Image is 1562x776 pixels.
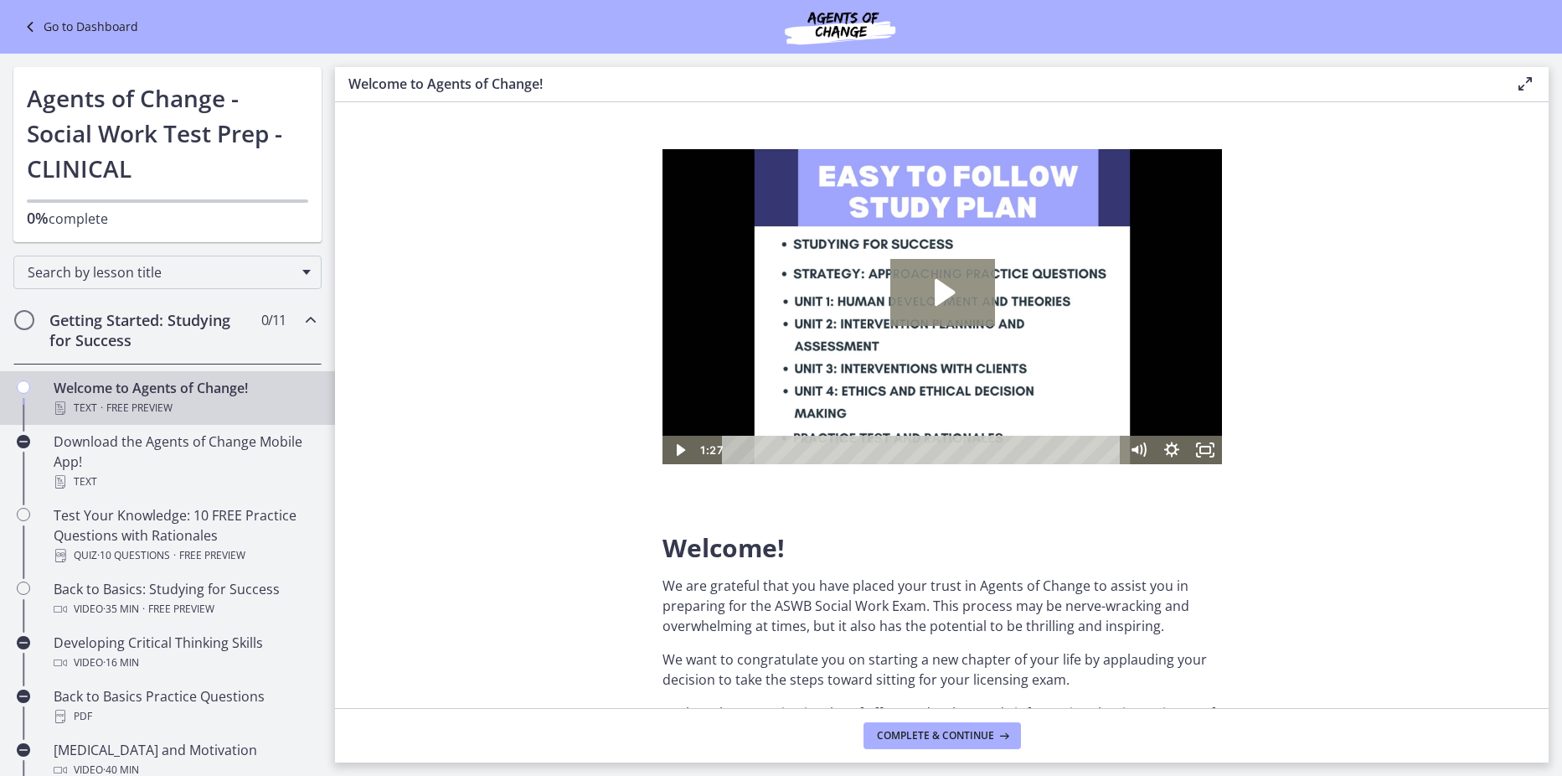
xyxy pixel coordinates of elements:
[863,722,1021,749] button: Complete & continue
[13,256,322,289] div: Search by lesson title
[173,546,176,566] span: ·
[27,80,308,186] h1: Agents of Change - Social Work Test Prep - CLINICAL
[106,398,173,418] span: Free preview
[740,7,941,47] img: Agents of Change Social Work Test Prep
[348,74,1488,94] h3: Welcome to Agents of Change!
[459,287,492,315] button: Mute
[877,729,994,742] span: Complete & continue
[54,706,315,727] div: PDF
[101,398,103,418] span: ·
[228,110,333,177] button: Play Video: c1o6hcmjueu5qasqsu00.mp4
[662,530,785,565] span: Welcome!
[20,17,138,37] a: Go to Dashboard
[54,398,315,418] div: Text
[54,653,315,673] div: Video
[54,378,315,418] div: Welcome to Agents of Change!
[103,599,139,619] span: · 35 min
[54,686,315,727] div: Back to Basics Practice Questions
[179,546,245,566] span: Free preview
[54,579,315,619] div: Back to Basics: Studying for Success
[54,633,315,673] div: Developing Critical Thinking Skills
[49,310,254,350] h2: Getting Started: Studying for Success
[526,287,559,315] button: Fullscreen
[54,546,315,566] div: Quiz
[142,599,145,619] span: ·
[54,472,315,492] div: Text
[54,599,315,619] div: Video
[28,263,294,282] span: Search by lesson title
[72,287,451,315] div: Playbar
[54,505,315,566] div: Test Your Knowledge: 10 FREE Practice Questions with Rationales
[54,432,315,492] div: Download the Agents of Change Mobile App!
[662,649,1222,690] p: We want to congratulate you on starting a new chapter of your life by applauding your decision to...
[103,653,139,673] span: · 16 min
[662,576,1222,636] p: We are grateful that you have placed your trust in Agents of Change to assist you in preparing fo...
[261,310,286,330] span: 0 / 11
[27,208,49,228] span: 0%
[97,546,170,566] span: · 10 Questions
[492,287,526,315] button: Show settings menu
[27,208,308,229] p: complete
[148,599,214,619] span: Free preview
